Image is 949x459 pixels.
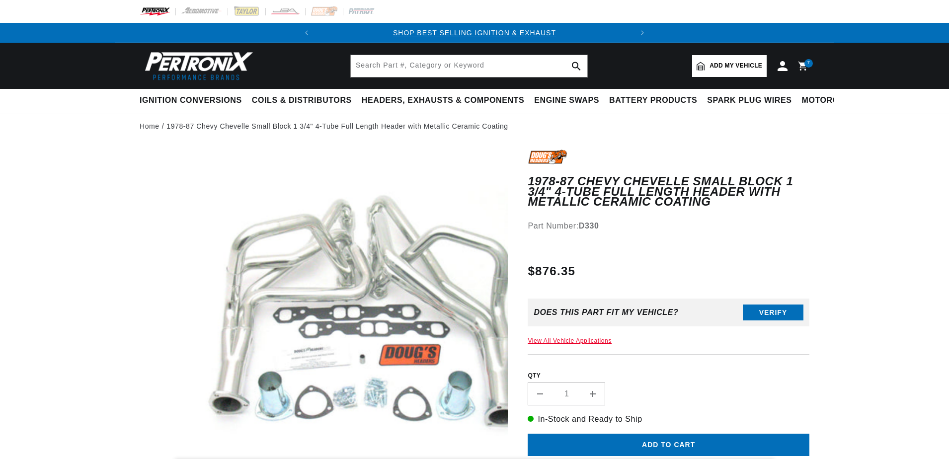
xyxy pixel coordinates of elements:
h1: 1978-87 Chevy Chevelle Small Block 1 3/4" 4-Tube Full Length Header with Metallic Ceramic Coating [528,176,809,207]
button: Verify [743,305,803,320]
summary: Spark Plug Wires [702,89,796,112]
span: Coils & Distributors [252,95,352,106]
strong: D330 [579,222,599,230]
span: Headers, Exhausts & Components [362,95,524,106]
summary: Battery Products [604,89,702,112]
span: Motorcycle [802,95,861,106]
span: Engine Swaps [534,95,599,106]
span: Ignition Conversions [140,95,242,106]
summary: Engine Swaps [529,89,604,112]
button: Add to cart [528,434,809,456]
button: Translation missing: en.sections.announcements.previous_announcement [297,23,316,43]
span: Battery Products [609,95,697,106]
div: Does This part fit My vehicle? [534,308,678,317]
span: 7 [807,59,810,68]
span: Add my vehicle [710,61,762,71]
span: $876.35 [528,262,575,280]
img: Pertronix [140,49,254,83]
label: QTY [528,372,809,380]
summary: Coils & Distributors [247,89,357,112]
slideshow-component: Translation missing: en.sections.announcements.announcement_bar [115,23,834,43]
a: View All Vehicle Applications [528,337,612,344]
p: In-Stock and Ready to Ship [528,413,809,426]
button: search button [565,55,587,77]
a: Add my vehicle [692,55,767,77]
input: Search Part #, Category or Keyword [351,55,587,77]
button: Translation missing: en.sections.announcements.next_announcement [633,23,652,43]
summary: Motorcycle [797,89,866,112]
a: Home [140,121,159,132]
a: SHOP BEST SELLING IGNITION & EXHAUST [393,29,556,37]
summary: Headers, Exhausts & Components [357,89,529,112]
div: 1 of 2 [316,27,633,38]
div: Part Number: [528,220,809,232]
a: 1978-87 Chevy Chevelle Small Block 1 3/4" 4-Tube Full Length Header with Metallic Ceramic Coating [166,121,508,132]
summary: Ignition Conversions [140,89,247,112]
div: Announcement [316,27,633,38]
span: Spark Plug Wires [707,95,791,106]
nav: breadcrumbs [140,121,809,132]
